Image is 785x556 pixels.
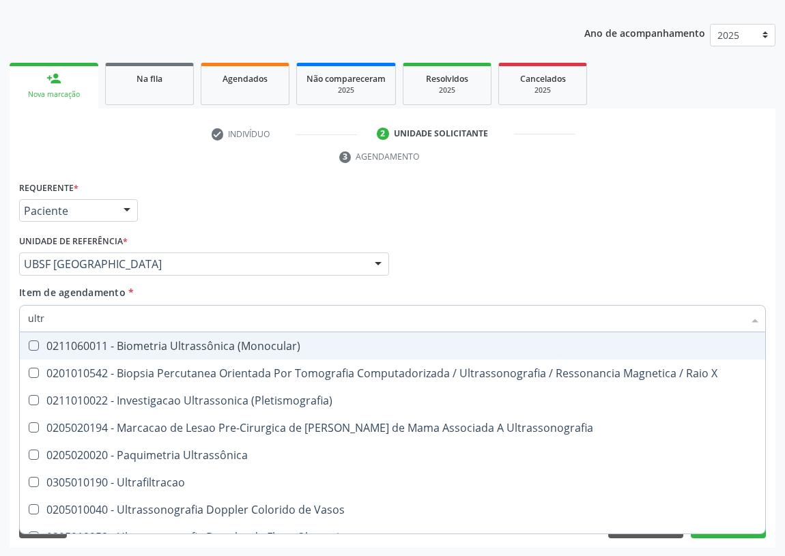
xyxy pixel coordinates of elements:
span: Cancelados [520,73,566,85]
div: 2025 [413,85,481,96]
div: 0205010059 - Ultrassonografia Doppler de Fluxo Obstetrico [28,531,757,542]
div: 0205010040 - Ultrassonografia Doppler Colorido de Vasos [28,504,757,515]
div: 0205020020 - Paquimetria Ultrassônica [28,450,757,460]
div: 0205020194 - Marcacao de Lesao Pre-Cirurgica de [PERSON_NAME] de Mama Associada A Ultrassonografia [28,422,757,433]
span: Agendados [223,73,268,85]
div: person_add [46,71,61,86]
span: Paciente [24,204,110,218]
div: 0211010022 - Investigacao Ultrassonica (Pletismografia) [28,395,757,406]
input: Buscar por procedimentos [28,305,743,332]
div: 2 [377,128,389,140]
label: Unidade de referência [19,231,128,252]
div: 2025 [306,85,386,96]
span: Na fila [137,73,162,85]
div: 0201010542 - Biopsia Percutanea Orientada Por Tomografia Computadorizada / Ultrassonografia / Res... [28,368,757,379]
span: Resolvidos [426,73,468,85]
span: Item de agendamento [19,286,126,299]
div: Nova marcação [19,89,89,100]
div: 0305010190 - Ultrafiltracao [28,477,757,488]
span: UBSF [GEOGRAPHIC_DATA] [24,257,361,271]
p: Ano de acompanhamento [584,24,705,41]
div: Unidade solicitante [394,128,488,140]
div: 2025 [509,85,577,96]
span: Não compareceram [306,73,386,85]
div: 0211060011 - Biometria Ultrassônica (Monocular) [28,340,757,351]
label: Requerente [19,178,78,199]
